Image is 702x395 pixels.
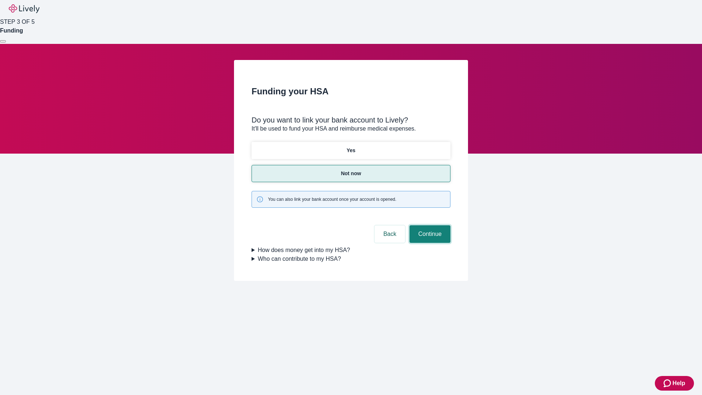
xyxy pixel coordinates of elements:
button: Yes [252,142,450,159]
h2: Funding your HSA [252,85,450,98]
p: Yes [347,147,355,154]
summary: Who can contribute to my HSA? [252,255,450,263]
button: Not now [252,165,450,182]
button: Continue [409,225,450,243]
img: Lively [9,4,39,13]
div: Do you want to link your bank account to Lively? [252,116,450,124]
button: Zendesk support iconHelp [655,376,694,391]
summary: How does money get into my HSA? [252,246,450,255]
span: Help [672,379,685,388]
p: It'll be used to fund your HSA and reimburse medical expenses. [252,124,450,133]
span: You can also link your bank account once your account is opened. [268,196,396,203]
p: Not now [341,170,361,177]
button: Back [374,225,405,243]
svg: Zendesk support icon [664,379,672,388]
